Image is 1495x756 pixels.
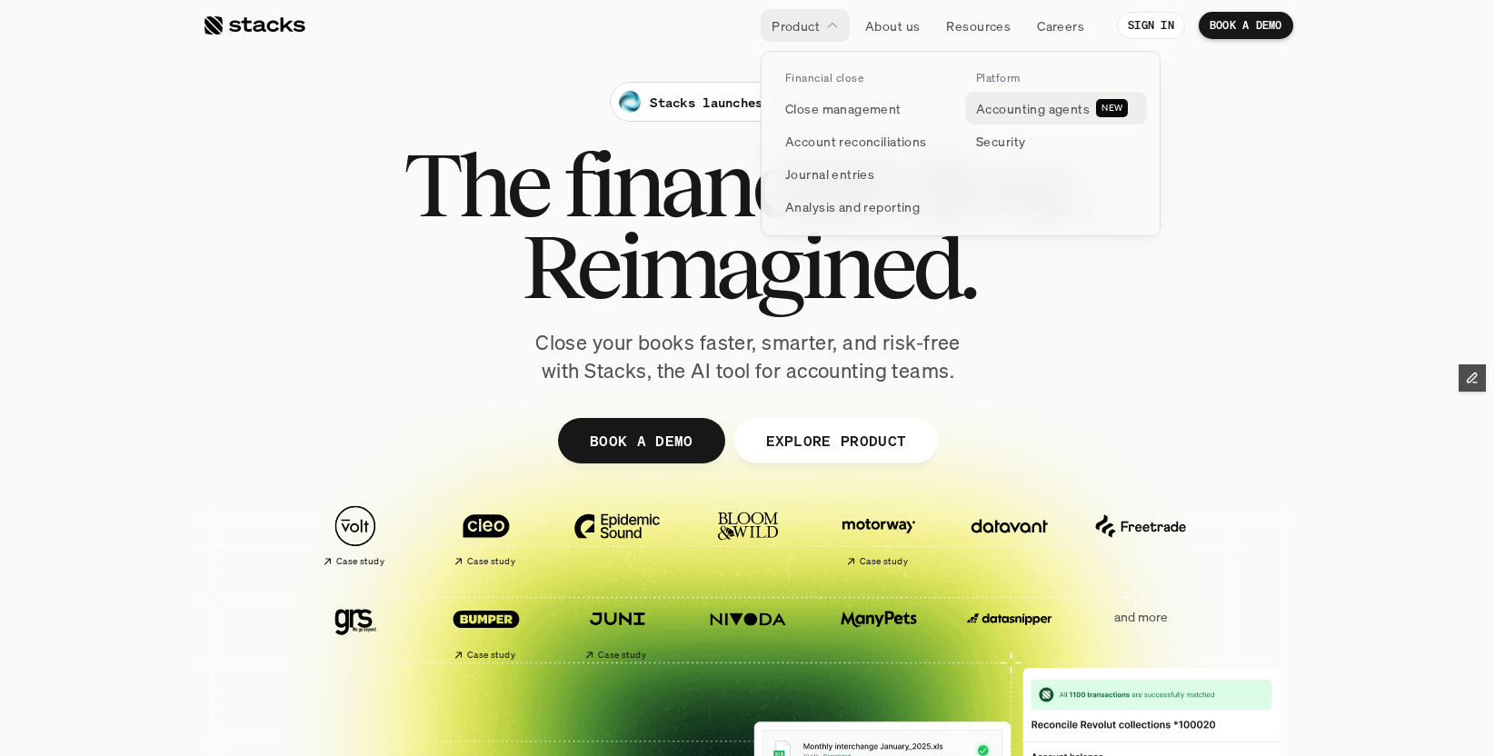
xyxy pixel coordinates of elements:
a: Security [965,124,1147,157]
a: Case study [430,496,543,575]
span: Reimagined. [521,225,974,307]
a: BOOK A DEMO [557,418,724,463]
p: Close your books faster, smarter, and risk-free with Stacks, the AI tool for accounting teams. [521,329,975,385]
p: and more [1084,610,1197,625]
h2: Case study [467,650,515,661]
p: Account reconciliations [785,132,927,151]
a: SIGN IN [1117,12,1185,39]
h2: Case study [467,556,515,567]
button: Edit Framer Content [1459,364,1486,392]
a: Accounting agentsNEW [965,92,1147,124]
a: Case study [430,589,543,668]
a: EXPLORE PRODUCT [733,418,938,463]
p: BOOK A DEMO [589,427,693,453]
p: Analysis and reporting [785,197,920,216]
a: Careers [1026,9,1095,42]
a: Account reconciliations [774,124,956,157]
a: BOOK A DEMO [1199,12,1293,39]
p: Journal entries [785,164,874,184]
p: About us [865,16,920,35]
p: BOOK A DEMO [1210,19,1282,32]
p: Resources [946,16,1011,35]
h2: Case study [598,650,646,661]
p: Financial close [785,72,863,85]
p: EXPLORE PRODUCT [765,427,906,453]
span: financial [563,144,877,225]
h2: Case study [860,556,908,567]
a: Analysis and reporting [774,190,956,223]
p: Careers [1037,16,1084,35]
p: Close management [785,99,902,118]
p: SIGN IN [1128,19,1174,32]
h2: Case study [336,556,384,567]
a: Privacy Policy [214,421,294,433]
a: Case study [822,496,935,575]
p: Stacks launches Agentic AI [650,93,845,112]
p: Product [772,16,820,35]
span: The [404,144,548,225]
h2: NEW [1101,103,1122,114]
a: Close management [774,92,956,124]
a: Stacks launches Agentic AI [610,82,885,122]
a: Case study [561,589,673,668]
a: Case study [299,496,412,575]
p: Platform [976,72,1021,85]
a: Resources [935,9,1022,42]
p: Security [976,132,1025,151]
a: About us [854,9,931,42]
a: Journal entries [774,157,956,190]
p: Accounting agents [976,99,1090,118]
